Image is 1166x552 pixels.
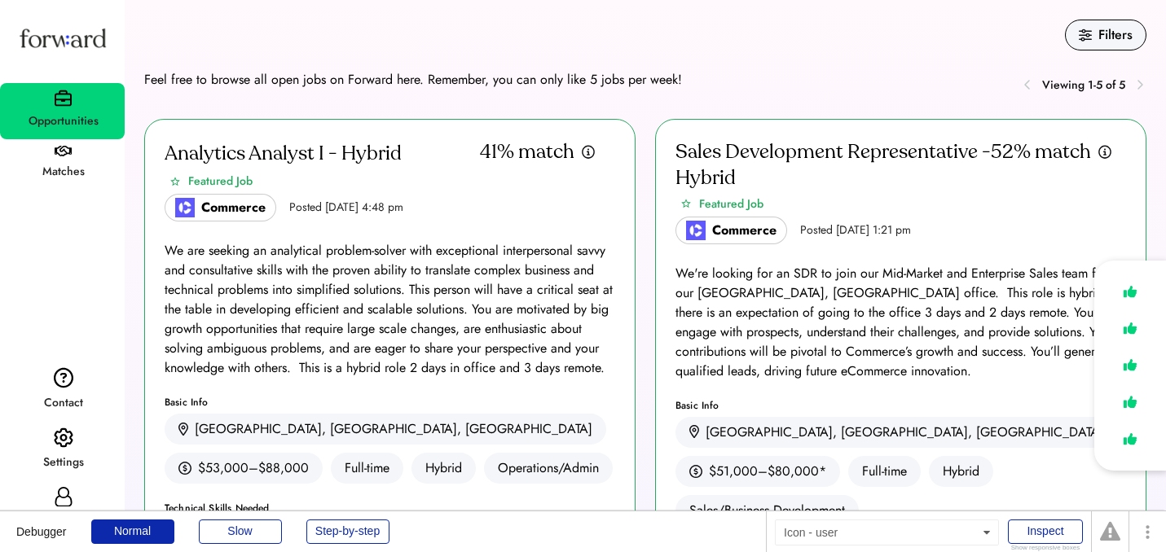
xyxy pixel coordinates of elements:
[1008,519,1083,544] div: Inspect
[178,423,188,436] img: location.svg
[188,173,253,190] div: Featured Job
[1119,353,1142,377] img: like.svg
[706,423,1103,442] div: [GEOGRAPHIC_DATA], [GEOGRAPHIC_DATA], [GEOGRAPHIC_DATA]
[775,519,999,545] div: Icon - user
[1008,545,1083,551] div: Show responsive boxes
[54,427,73,449] img: settings.svg
[198,458,309,478] div: $53,000–$88,000
[2,162,125,182] div: Matches
[2,112,125,131] div: Opportunities
[175,198,195,217] img: poweredbycommerce_logo.jpeg
[165,141,402,167] div: Analytics Analyst I - Hybrid
[55,90,72,107] img: briefcase.svg
[991,139,1091,165] div: 52% match
[689,425,699,439] img: location.svg
[675,139,991,191] div: Sales Development Representative - Hybrid
[91,519,174,544] div: Normal
[1119,317,1142,340] img: like.svg
[709,462,819,481] div: $51,000–$80,000
[201,198,266,217] div: Commerce
[165,503,615,513] div: Technical Skills Needed
[800,222,911,239] div: Posted [DATE] 1:21 pm
[54,367,73,388] img: contact.svg
[195,419,592,439] div: [GEOGRAPHIC_DATA], [GEOGRAPHIC_DATA], [GEOGRAPHIC_DATA]
[1098,25,1133,45] div: Filters
[1119,427,1142,451] img: like.svg
[2,393,125,413] div: Contact
[699,195,763,212] div: Featured Job
[289,199,403,216] div: Posted [DATE] 4:48 pm
[686,221,706,240] img: poweredbycommerce_logo.jpeg
[16,13,109,63] img: Forward logo
[2,453,125,472] div: Settings
[689,464,702,479] img: money.svg
[178,461,191,475] img: money.svg
[1042,77,1125,94] div: Viewing 1-5 of 5
[675,401,1126,410] div: Basic Info
[306,519,389,544] div: Step-by-step
[929,456,993,487] div: Hybrid
[480,139,574,165] div: 41% match
[165,241,615,378] div: We are seeking an analytical problem-solver with exceptional interpersonal savvy and consultative...
[199,519,282,544] div: Slow
[165,397,615,407] div: Basic Info
[581,144,596,160] img: info.svg
[1119,280,1142,304] img: like.svg
[675,264,1126,381] div: We're looking for an SDR to join our Mid-Market and Enterprise Sales team for our [GEOGRAPHIC_DAT...
[55,146,72,157] img: handshake.svg
[144,70,682,90] div: Feel free to browse all open jobs on Forward here. Remember, you can only like 5 jobs per week!
[1119,390,1142,414] img: like.svg
[331,453,403,484] div: Full-time
[411,453,476,484] div: Hybrid
[484,453,613,484] div: Operations/Admin
[16,511,67,537] div: Debugger
[1098,144,1112,160] img: info.svg
[712,221,777,240] div: Commerce
[848,456,921,487] div: Full-time
[675,495,859,526] div: Sales/Business Development
[1079,28,1092,42] img: filters.svg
